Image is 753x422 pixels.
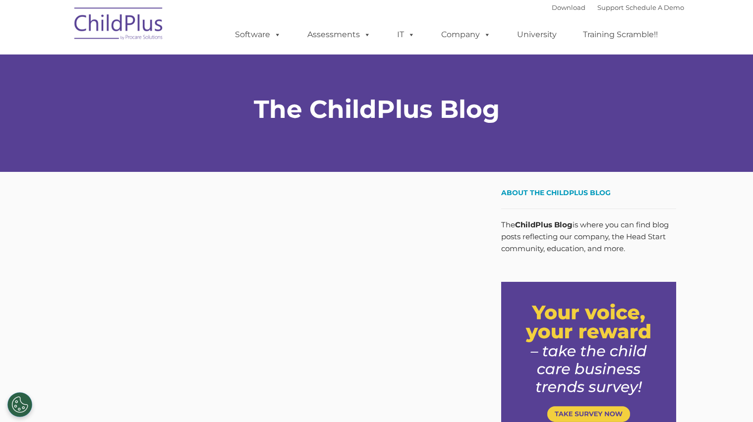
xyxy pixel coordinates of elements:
[297,25,381,45] a: Assessments
[431,25,501,45] a: Company
[387,25,425,45] a: IT
[254,94,500,124] strong: The ChildPlus Blog
[225,25,291,45] a: Software
[573,25,668,45] a: Training Scramble!!
[507,25,567,45] a: University
[597,3,624,11] a: Support
[501,188,611,197] span: About the ChildPlus Blog
[552,3,684,11] font: |
[7,392,32,417] button: Cookies Settings
[515,220,573,229] strong: ChildPlus Blog
[501,219,676,255] p: The is where you can find blog posts reflecting our company, the Head Start community, education,...
[69,0,169,50] img: ChildPlus by Procare Solutions
[626,3,684,11] a: Schedule A Demo
[552,3,585,11] a: Download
